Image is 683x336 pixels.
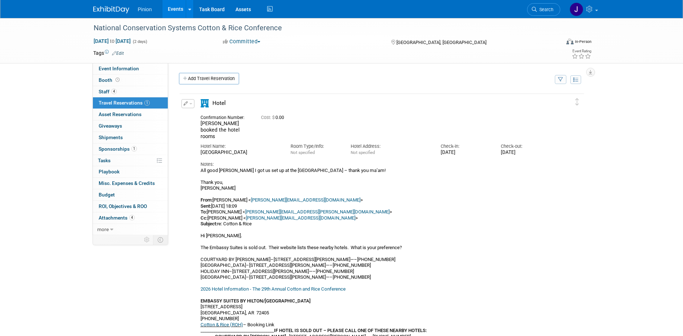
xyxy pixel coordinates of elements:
[93,120,168,132] a: Giveaways
[201,99,209,107] i: Hotel
[99,146,137,152] span: Sponsorships
[93,132,168,143] a: Shipments
[558,78,563,82] i: Filter by Traveler
[144,100,150,106] span: 1
[261,115,275,120] span: Cost: $
[351,150,375,155] span: Not specified
[201,113,250,120] div: Confirmation Number:
[570,3,583,16] img: Jennifer Plumisto
[99,123,122,129] span: Giveaways
[201,120,239,139] span: [PERSON_NAME] booked the hotel rooms
[93,143,168,155] a: Sponsorships1
[112,51,124,56] a: Edit
[93,224,168,235] a: more
[566,39,574,44] img: Format-Inperson.png
[274,328,427,333] b: IF HOTEL IS SOLD OUT – PLEASE CALL ONE OF THESE NEARBY HOTELS:
[93,155,168,166] a: Tasks
[99,134,123,140] span: Shipments
[97,226,109,232] span: more
[132,39,147,44] span: (2 days)
[201,161,551,168] div: Notes:
[575,39,592,44] div: In-Person
[93,49,124,57] td: Tags
[291,143,340,150] div: Room Type/Info:
[575,98,579,106] i: Click and drag to move item
[245,209,390,215] a: [PERSON_NAME][EMAIL_ADDRESS][PERSON_NAME][DOMAIN_NAME]
[501,143,550,150] div: Check-out:
[291,150,315,155] span: Not specified
[93,189,168,200] a: Budget
[99,100,150,106] span: Travel Reservations
[179,73,239,84] a: Add Travel Reservation
[93,212,168,224] a: Attachments4
[537,7,553,12] span: Search
[201,209,207,215] b: To:
[99,66,139,71] span: Event Information
[99,77,121,83] span: Booth
[93,6,129,13] img: ExhibitDay
[261,115,287,120] span: 0.00
[201,322,243,327] a: Cotton & Rice (ROH)
[441,143,490,150] div: Check-in:
[246,215,355,221] a: [PERSON_NAME][EMAIL_ADDRESS][DOMAIN_NAME]
[501,150,550,156] div: [DATE]
[201,197,212,203] b: From:
[99,203,147,209] span: ROI, Objectives & ROO
[441,150,490,156] div: [DATE]
[93,201,168,212] a: ROI, Objectives & ROO
[93,63,168,74] a: Event Information
[93,166,168,177] a: Playbook
[201,143,280,150] div: Hotel Name:
[111,89,117,94] span: 4
[99,215,135,221] span: Attachments
[99,192,115,198] span: Budget
[251,197,360,203] a: [PERSON_NAME][EMAIL_ADDRESS][DOMAIN_NAME]
[93,109,168,120] a: Asset Reservations
[99,180,155,186] span: Misc. Expenses & Credits
[153,235,168,244] td: Toggle Event Tabs
[201,203,211,209] b: Sent:
[98,158,111,163] span: Tasks
[527,3,560,16] a: Search
[129,215,135,220] span: 4
[396,40,486,45] span: [GEOGRAPHIC_DATA], [GEOGRAPHIC_DATA]
[138,6,152,12] span: Pinion
[201,221,217,226] b: Subject:
[99,89,117,94] span: Staff
[93,86,168,97] a: Staff4
[201,286,346,292] a: 2026 Hotel Information - The 29th Annual Cotton and Rice Conference
[93,178,168,189] a: Misc. Expenses & Credits
[220,38,263,45] button: Committed
[201,298,311,304] b: EMBASSY SUITES BY HILTON/[GEOGRAPHIC_DATA]
[141,235,153,244] td: Personalize Event Tab Strip
[212,100,226,106] span: Hotel
[99,111,141,117] span: Asset Reservations
[109,38,116,44] span: to
[93,38,131,44] span: [DATE] [DATE]
[114,77,121,83] span: Booth not reserved yet
[99,169,120,174] span: Playbook
[93,75,168,86] a: Booth
[572,49,591,53] div: Event Rating
[93,97,168,109] a: Travel Reservations1
[518,37,592,48] div: Event Format
[131,146,137,151] span: 1
[351,143,430,150] div: Hotel Address:
[201,150,280,156] div: [GEOGRAPHIC_DATA]
[201,215,207,221] b: Cc:
[91,22,549,35] div: National Conservation Systems Cotton & Rice Conference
